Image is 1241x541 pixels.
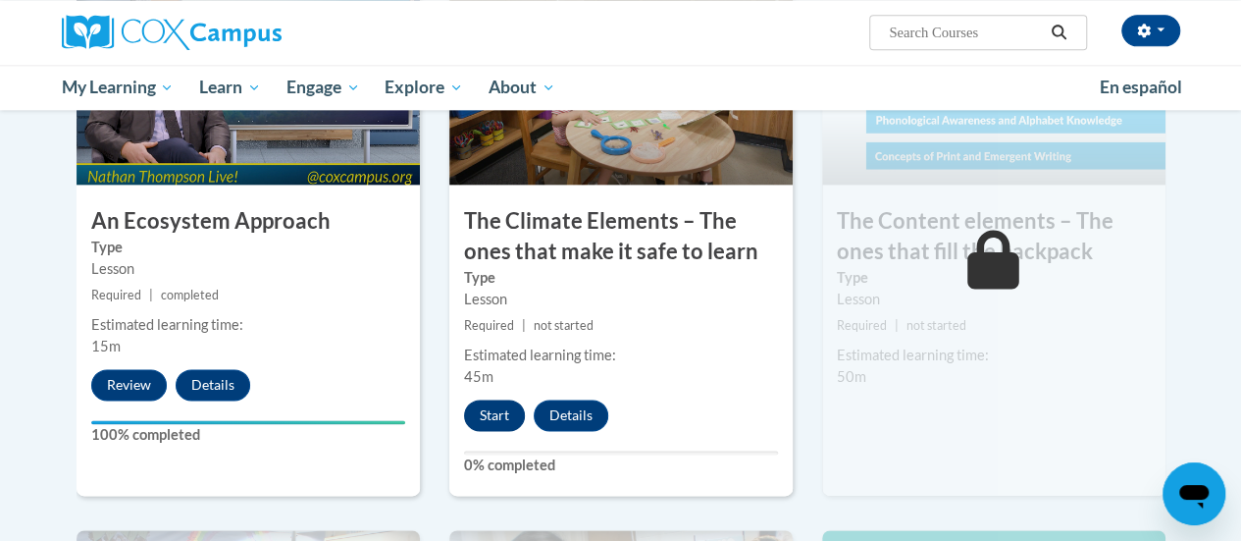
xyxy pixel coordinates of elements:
[464,318,514,333] span: Required
[837,345,1151,366] div: Estimated learning time:
[476,65,568,110] a: About
[91,369,167,401] button: Review
[62,15,282,50] img: Cox Campus
[385,76,463,99] span: Explore
[91,288,141,302] span: Required
[91,420,405,424] div: Your progress
[489,76,555,99] span: About
[91,258,405,280] div: Lesson
[837,368,866,385] span: 50m
[906,318,966,333] span: not started
[47,65,1195,110] div: Main menu
[199,76,261,99] span: Learn
[464,368,493,385] span: 45m
[464,267,778,289] label: Type
[837,289,1151,310] div: Lesson
[91,424,405,446] label: 100% completed
[449,206,793,267] h3: The Climate Elements – The ones that make it safe to learn
[62,15,415,50] a: Cox Campus
[837,267,1151,289] label: Type
[1100,77,1182,97] span: En español
[534,400,608,431] button: Details
[1121,15,1180,46] button: Account Settings
[464,289,778,310] div: Lesson
[464,455,778,476] label: 0% completed
[534,318,594,333] span: not started
[887,21,1044,44] input: Search Courses
[77,206,420,237] h3: An Ecosystem Approach
[91,314,405,336] div: Estimated learning time:
[91,338,121,354] span: 15m
[274,65,373,110] a: Engage
[161,288,219,302] span: completed
[286,76,360,99] span: Engage
[895,318,899,333] span: |
[372,65,476,110] a: Explore
[1087,67,1195,108] a: En español
[49,65,187,110] a: My Learning
[464,345,778,366] div: Estimated learning time:
[149,288,153,302] span: |
[61,76,174,99] span: My Learning
[522,318,526,333] span: |
[1044,21,1073,44] button: Search
[837,318,887,333] span: Required
[186,65,274,110] a: Learn
[1163,462,1225,525] iframe: Button to launch messaging window
[176,369,250,401] button: Details
[464,400,525,431] button: Start
[822,206,1165,267] h3: The Content elements – The ones that fill the backpack
[91,237,405,258] label: Type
